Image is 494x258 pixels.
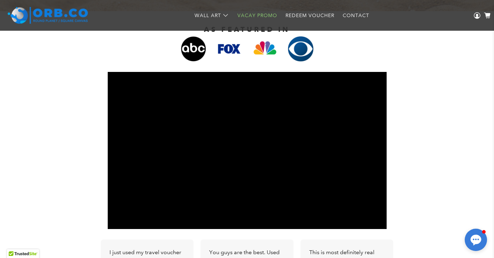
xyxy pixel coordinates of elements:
[233,6,281,25] a: Vacay Promo
[108,72,387,229] iframe: Embedded Youtube Video
[190,6,233,25] a: Wall Art
[465,229,487,251] button: Open chat window
[281,6,339,25] a: Redeem Voucher
[339,6,373,25] a: Contact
